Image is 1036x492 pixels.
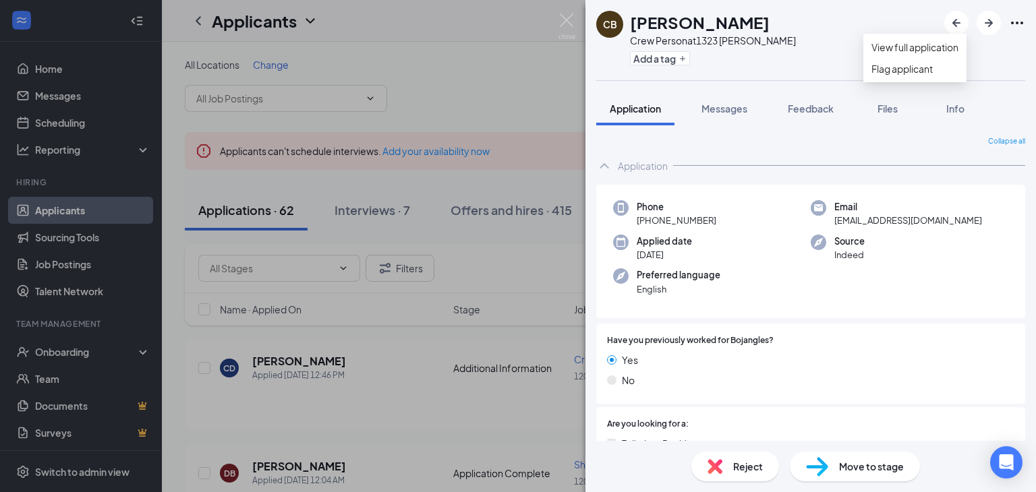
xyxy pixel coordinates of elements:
div: CB [603,18,617,31]
span: Info [946,102,965,115]
span: No [622,373,635,388]
span: Yes [622,352,638,367]
span: Indeed [834,248,865,262]
button: ArrowRight [977,11,1001,35]
span: English [637,282,720,296]
span: Phone [637,200,716,214]
svg: ArrowRight [981,15,997,31]
svg: Plus [679,55,687,63]
span: Have you previously worked for Bojangles? [607,334,774,347]
h1: [PERSON_NAME] [630,11,770,34]
div: Open Intercom Messenger [990,446,1023,479]
span: Collapse all [988,136,1025,147]
button: PlusAdd a tag [630,51,690,65]
span: Files [877,102,898,115]
span: Application [610,102,661,115]
button: ArrowLeftNew [944,11,969,35]
svg: Ellipses [1009,15,1025,31]
span: Reject [733,459,763,474]
svg: ChevronUp [596,158,612,174]
span: Preferred language [637,268,720,282]
span: Applied date [637,235,692,248]
span: Messages [701,102,747,115]
svg: ArrowLeftNew [948,15,965,31]
span: Feedback [788,102,834,115]
span: [DATE] [637,248,692,262]
span: [PHONE_NUMBER] [637,214,716,227]
span: Full-time Position [621,436,698,451]
div: Application [618,159,668,173]
span: Email [834,200,982,214]
div: Crew Person at 1323 [PERSON_NAME] [630,34,796,47]
span: Are you looking for a: [607,418,689,431]
a: View full application [871,40,958,55]
span: [EMAIL_ADDRESS][DOMAIN_NAME] [834,214,982,227]
span: Source [834,235,865,248]
span: Move to stage [839,459,904,474]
